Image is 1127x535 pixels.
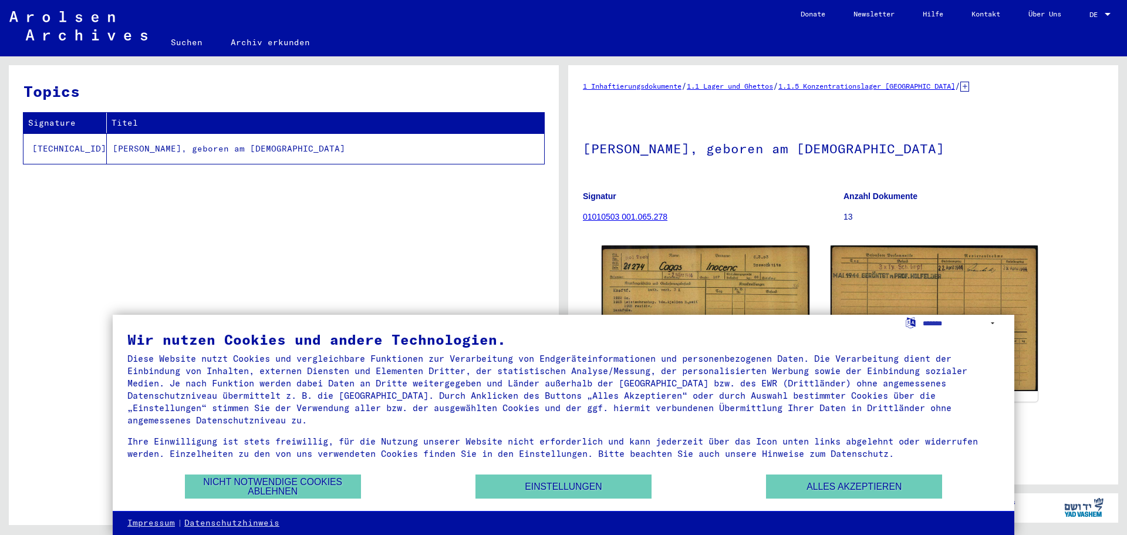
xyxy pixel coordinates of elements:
a: Archiv erkunden [217,28,324,56]
div: Ihre Einwilligung ist stets freiwillig, für die Nutzung unserer Website nicht erforderlich und ka... [127,435,1000,460]
button: Alles akzeptieren [766,475,942,499]
a: Impressum [127,517,175,529]
label: Sprache auswählen [905,317,917,328]
span: / [681,80,687,91]
th: Titel [107,113,544,133]
button: Nicht notwendige Cookies ablehnen [185,475,361,499]
a: Datenschutzhinweis [184,517,279,529]
button: Einstellungen [475,475,652,499]
a: 1.1 Lager und Ghettos [687,82,773,90]
b: Signatur [583,191,616,201]
td: [TECHNICAL_ID] [23,133,107,164]
span: / [773,80,778,91]
h3: Topics [23,80,544,103]
div: Diese Website nutzt Cookies und vergleichbare Funktionen zur Verarbeitung von Endgeräteinformatio... [127,352,1000,426]
p: 13 [843,211,1104,223]
a: 1 Inhaftierungsdokumente [583,82,681,90]
th: Signature [23,113,107,133]
td: [PERSON_NAME], geboren am [DEMOGRAPHIC_DATA] [107,133,544,164]
a: Suchen [157,28,217,56]
b: Anzahl Dokumente [843,191,917,201]
img: 002.jpg [831,245,1038,391]
h1: [PERSON_NAME], geboren am [DEMOGRAPHIC_DATA] [583,122,1104,173]
span: / [955,80,960,91]
img: yv_logo.png [1062,493,1106,522]
img: Arolsen_neg.svg [9,11,147,41]
a: 01010503 001.065.278 [583,212,667,221]
span: DE [1089,11,1102,19]
a: 1.1.5 Konzentrationslager [GEOGRAPHIC_DATA] [778,82,955,90]
select: Sprache auswählen [923,315,1000,332]
div: Wir nutzen Cookies und andere Technologien. [127,332,1000,346]
img: 001.jpg [602,245,809,392]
